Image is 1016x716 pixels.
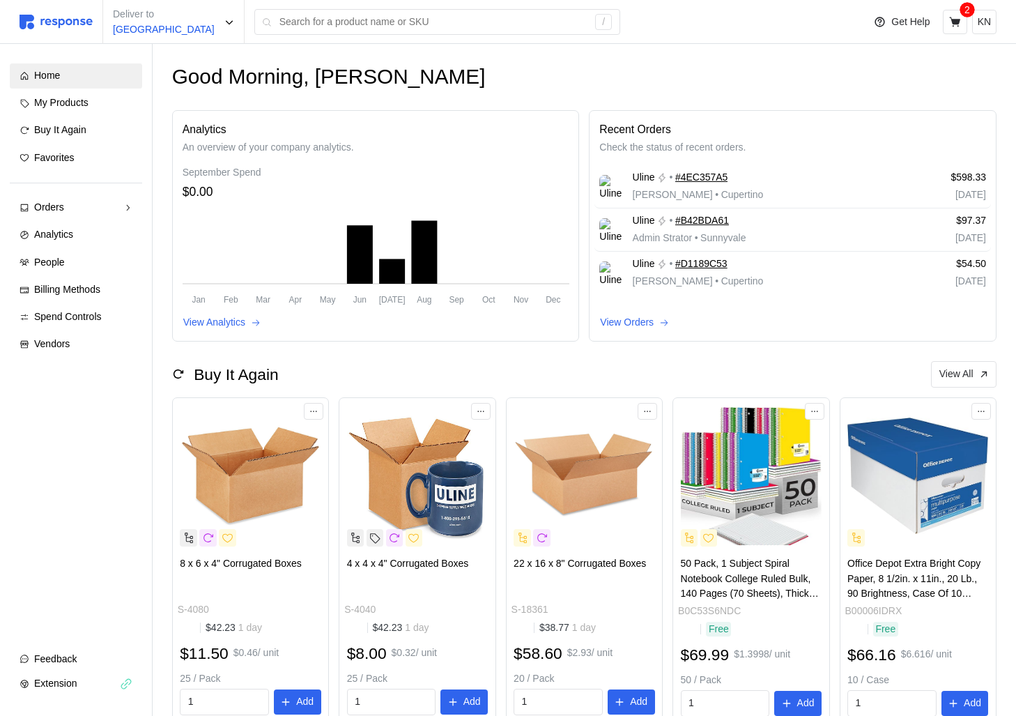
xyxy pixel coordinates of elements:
h2: $58.60 [514,643,562,664]
tspan: Oct [482,295,495,305]
tspan: Dec [546,295,560,305]
span: Vendors [34,338,70,349]
a: #4EC357A5 [675,170,728,185]
p: • [670,170,673,185]
tspan: Aug [417,295,431,305]
img: Uline [599,261,622,284]
span: Uline [633,170,655,185]
p: Get Help [891,15,930,30]
p: [PERSON_NAME] Cupertino [633,188,764,203]
p: $97.37 [897,213,986,229]
span: My Products [34,97,88,108]
a: My Products [10,91,142,116]
a: Analytics [10,222,142,247]
p: [DATE] [897,188,986,203]
h2: $66.16 [847,644,896,666]
button: Extension [10,671,142,696]
p: S-4080 [178,602,209,618]
a: People [10,250,142,275]
img: S-4040 [347,405,488,546]
p: $1.3998 / unit [734,647,790,662]
a: Buy It Again [10,118,142,143]
span: 1 day [236,622,262,633]
p: 25 / Pack [347,671,488,687]
a: Home [10,63,142,89]
h2: $8.00 [347,643,387,664]
p: Free [875,622,895,637]
p: B0C53S6NDC [678,604,741,619]
span: • [713,275,721,287]
input: Search for a product name or SKU [279,10,588,35]
button: View All [931,361,996,388]
span: Spend Controls [34,311,102,322]
img: svg%3e [20,15,93,29]
tspan: Feb [224,295,238,305]
img: S-4080 [180,405,321,546]
p: Check the status of recent orders. [599,140,986,155]
img: Uline [599,175,622,198]
span: Uline [633,213,655,229]
p: Add [964,696,981,711]
img: 61VbZitEVcL._AC_SX466_.jpg [847,405,988,546]
input: Qty [188,690,261,715]
tspan: [DATE] [378,295,405,305]
button: Add [274,690,321,715]
p: [PERSON_NAME] Cupertino [633,274,764,289]
p: $0.32 / unit [392,646,437,661]
span: Favorites [34,152,75,163]
p: An overview of your company analytics. [183,140,569,155]
button: View Analytics [183,314,261,331]
p: $2.93 / unit [567,646,613,661]
p: Add [797,696,815,711]
a: #D1189C53 [675,257,728,272]
h2: $69.99 [681,644,730,666]
a: Favorites [10,146,142,171]
span: Buy It Again [34,124,86,135]
span: Feedback [34,653,77,664]
p: View Orders [600,315,654,330]
a: Orders [10,195,142,220]
span: • [713,189,721,200]
button: View Orders [599,314,670,331]
p: $42.23 [206,620,262,636]
p: $38.77 [539,620,596,636]
p: KN [978,15,991,30]
tspan: May [319,295,335,305]
span: People [34,257,65,268]
input: Qty [522,690,595,715]
img: 810ItUyjRiL._AC_SX466_.jpg [681,405,822,546]
p: Recent Orders [599,121,986,138]
button: Add [774,691,822,716]
p: Add [463,694,481,710]
span: Office Depot Extra Bright Copy Paper, 8 1/2in. x 11in., 20 Lb., 90 Brightness, Case Of 10 [PERSON... [847,558,980,614]
tspan: Jan [192,295,205,305]
p: $6.616 / unit [901,647,952,662]
p: 10 / Case [847,673,988,688]
p: View Analytics [183,315,245,330]
p: 50 / Pack [681,673,822,688]
span: 8 x 6 x 4" Corrugated Boxes [180,558,302,569]
p: B00006IDRX [845,604,902,619]
div: September Spend [183,165,569,181]
a: Vendors [10,332,142,357]
a: Billing Methods [10,277,142,303]
span: Analytics [34,229,73,240]
span: 1 day [402,622,429,633]
p: • [670,213,673,229]
tspan: Mar [256,295,270,305]
div: Orders [34,200,118,215]
h2: Buy It Again [194,364,278,386]
img: S-18361 [514,405,654,546]
span: Extension [34,678,77,689]
p: 20 / Pack [514,671,654,687]
p: $0.46 / unit [233,646,279,661]
button: Add [941,691,989,716]
p: Deliver to [113,7,215,22]
tspan: Nov [514,295,528,305]
p: Free [709,622,729,637]
p: [DATE] [897,231,986,246]
tspan: Sep [449,295,464,305]
p: Admin Strator Sunnyvale [633,231,746,246]
button: KN [972,10,996,34]
span: • [692,232,700,243]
